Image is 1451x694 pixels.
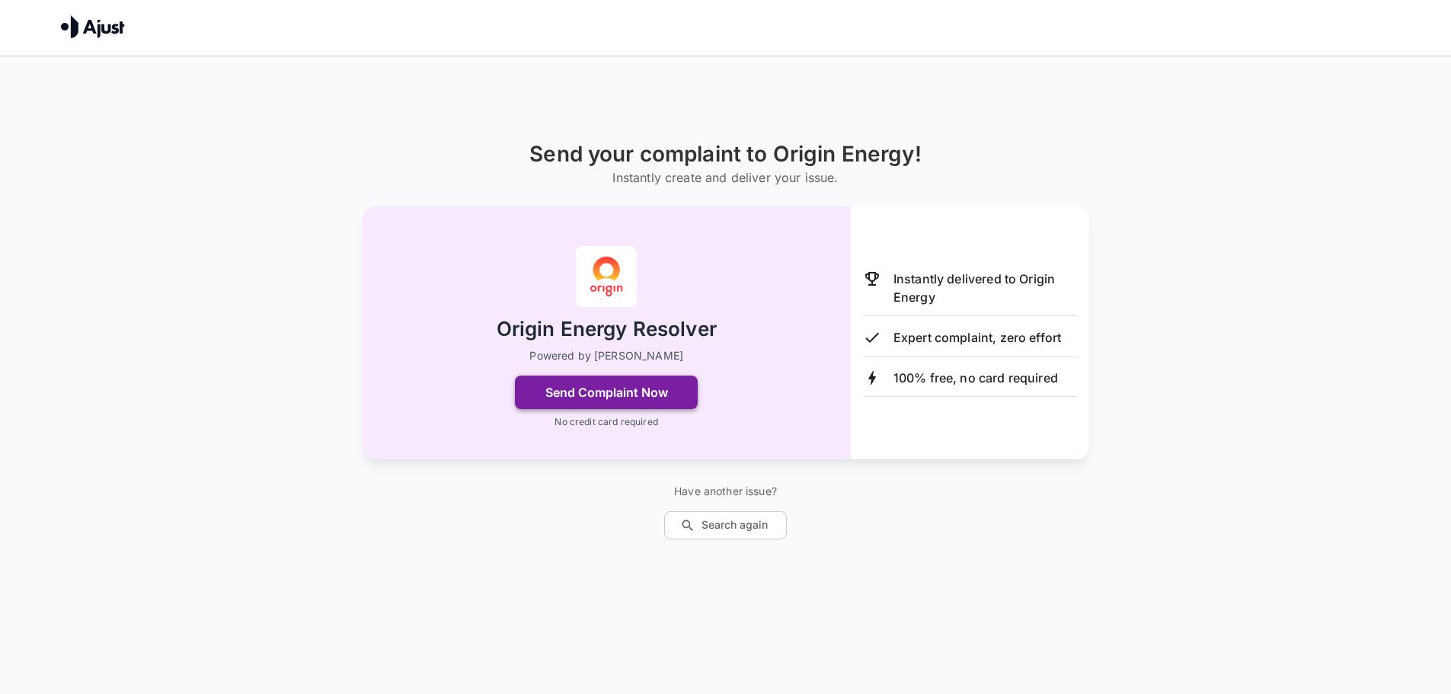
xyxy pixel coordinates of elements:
[555,415,657,429] p: No credit card required
[664,511,787,539] button: Search again
[529,167,922,188] h6: Instantly create and deliver your issue.
[893,270,1077,306] p: Instantly delivered to Origin Energy
[893,328,1061,347] p: Expert complaint, zero effort
[515,376,698,409] button: Send Complaint Now
[529,142,922,167] h1: Send your complaint to Origin Energy!
[497,316,717,343] h2: Origin Energy Resolver
[893,369,1058,387] p: 100% free, no card required
[664,484,787,499] p: Have another issue?
[529,348,683,363] p: Powered by [PERSON_NAME]
[576,246,637,307] img: Origin Energy
[61,15,125,38] img: Ajust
